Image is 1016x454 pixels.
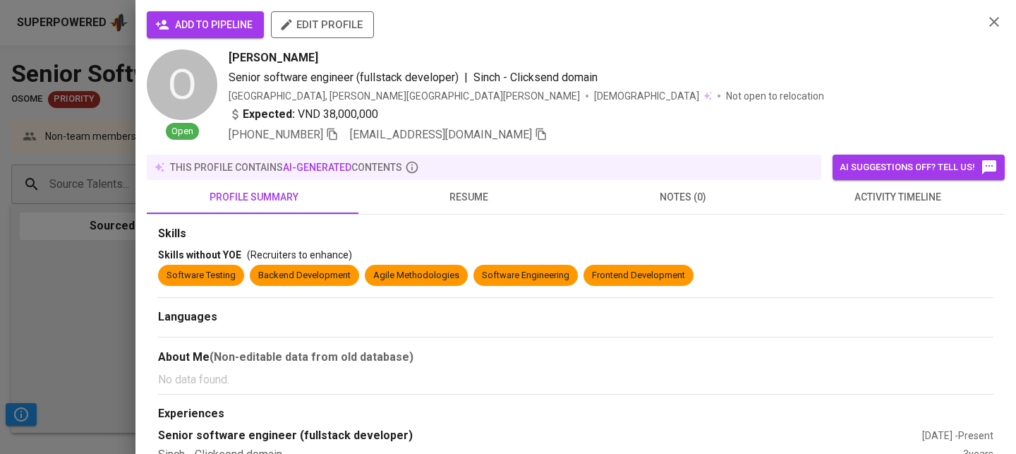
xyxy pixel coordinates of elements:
span: [PERSON_NAME] [229,49,318,66]
div: Software Testing [167,269,236,282]
p: Not open to relocation [726,89,824,103]
div: Senior software engineer (fullstack developer) [158,428,922,444]
span: Open [166,125,199,138]
button: AI suggestions off? Tell us! [833,155,1005,180]
span: profile summary [155,189,353,206]
span: activity timeline [799,189,996,206]
button: add to pipeline [147,11,264,38]
p: this profile contains contents [170,160,402,174]
div: [GEOGRAPHIC_DATA], [PERSON_NAME][GEOGRAPHIC_DATA][PERSON_NAME] [229,89,580,103]
button: edit profile [271,11,374,38]
div: Frontend Development [592,269,685,282]
div: VND 38,000,000 [229,106,378,123]
span: Skills without YOE [158,249,241,261]
span: Senior software engineer (fullstack developer) [229,71,459,84]
span: AI suggestions off? Tell us! [840,159,998,176]
div: Backend Development [258,269,351,282]
b: (Non-editable data from old database) [210,350,413,364]
div: Experiences [158,406,993,422]
div: [DATE] - Present [922,429,993,443]
span: | [464,69,468,86]
span: notes (0) [584,189,782,206]
span: AI-generated [283,162,351,173]
a: edit profile [271,18,374,30]
span: [DEMOGRAPHIC_DATA] [594,89,701,103]
div: About Me [158,349,993,366]
span: [EMAIL_ADDRESS][DOMAIN_NAME] [350,128,532,141]
b: Expected: [243,106,295,123]
span: add to pipeline [158,16,253,34]
div: Software Engineering [482,269,569,282]
div: Agile Methodologies [373,269,459,282]
span: resume [370,189,567,206]
span: [PHONE_NUMBER] [229,128,323,141]
span: (Recruiters to enhance) [247,249,352,261]
div: Skills [158,226,993,242]
div: Languages [158,309,993,325]
span: edit profile [282,16,363,34]
span: Sinch - Clicksend domain [473,71,598,84]
p: No data found. [158,371,993,388]
div: O [147,49,217,120]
